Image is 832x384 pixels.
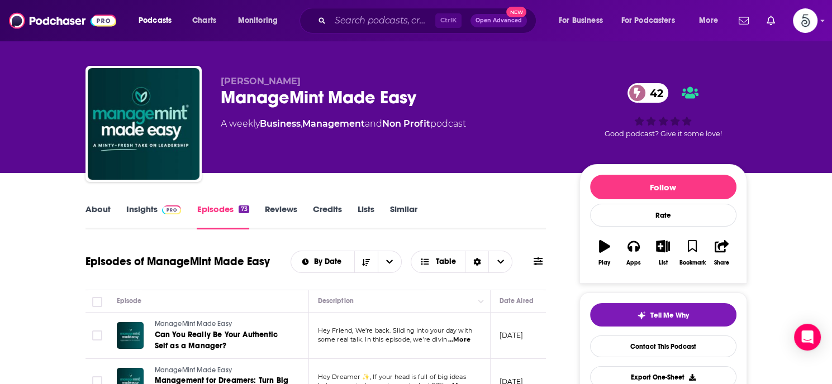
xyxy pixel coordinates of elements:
[699,13,718,28] span: More
[590,175,736,199] button: Follow
[714,260,729,266] div: Share
[605,129,722,138] span: Good podcast? Give it some love!
[436,258,456,266] span: Table
[762,11,779,30] a: Show notifications dropdown
[590,233,619,273] button: Play
[678,233,707,273] button: Bookmark
[500,330,524,340] p: [DATE]
[185,12,223,30] a: Charts
[614,12,691,30] button: open menu
[474,295,488,308] button: Column Actions
[318,373,466,381] span: Hey Dreamer ✨, If your head is full of big ideas
[659,260,668,266] div: List
[598,260,610,266] div: Play
[626,260,641,266] div: Apps
[155,366,232,374] span: ManageMint Made Easy
[318,327,473,334] span: Hey Friend, We’re back. Sliding into your day with
[197,204,249,229] a: Episodes73
[679,260,705,266] div: Bookmark
[650,311,689,320] span: Tell Me Why
[637,311,646,320] img: tell me why sparkle
[411,251,513,273] button: Choose View
[117,294,142,308] div: Episode
[238,13,278,28] span: Monitoring
[354,251,378,272] button: Sort Direction
[476,18,522,23] span: Open Advanced
[358,204,374,229] a: Lists
[559,13,603,28] span: For Business
[619,233,648,273] button: Apps
[313,204,342,229] a: Credits
[793,8,817,33] img: User Profile
[162,205,182,214] img: Podchaser Pro
[506,7,526,17] span: New
[260,118,301,129] a: Business
[627,83,669,103] a: 42
[793,8,817,33] button: Show profile menu
[330,12,435,30] input: Search podcasts, credits, & more...
[85,204,111,229] a: About
[365,118,382,129] span: and
[465,251,488,272] div: Sort Direction
[314,258,345,266] span: By Date
[126,204,182,229] a: InsightsPodchaser Pro
[192,13,216,28] span: Charts
[579,76,747,145] div: 42Good podcast? Give it some love!
[155,330,278,351] span: Can You Really Be Your Authentic Self as a Manager?
[155,329,289,352] a: Can You Really Be Your Authentic Self as a Manager?
[500,294,534,308] div: Date Aired
[310,8,547,33] div: Search podcasts, credits, & more...
[382,118,430,129] a: Non Profit
[265,204,297,229] a: Reviews
[551,12,617,30] button: open menu
[318,335,448,343] span: some real talk. In this episode, we’re divin
[239,205,249,213] div: 73
[88,68,199,180] img: ManageMint Made Easy
[291,258,354,266] button: open menu
[155,320,232,328] span: ManageMint Made Easy
[155,319,289,329] a: ManageMint Made Easy
[155,366,289,376] a: ManageMint Made Easy
[85,255,270,268] h1: Episodes of ManageMint Made Easy
[590,335,736,357] a: Contact This Podcast
[9,10,116,31] img: Podchaser - Follow, Share and Rate Podcasts
[448,335,470,344] span: ...More
[390,204,417,229] a: Similar
[139,13,172,28] span: Podcasts
[470,14,527,27] button: Open AdvancedNew
[621,13,675,28] span: For Podcasters
[734,11,753,30] a: Show notifications dropdown
[707,233,736,273] button: Share
[301,118,302,129] span: ,
[221,117,466,131] div: A weekly podcast
[230,12,292,30] button: open menu
[590,303,736,327] button: tell me why sparkleTell Me Why
[378,251,401,272] button: open menu
[639,83,669,103] span: 42
[291,251,402,273] h2: Choose List sort
[302,118,365,129] a: Management
[435,13,462,28] span: Ctrl K
[691,12,732,30] button: open menu
[318,294,354,308] div: Description
[794,324,821,351] div: Open Intercom Messenger
[590,204,736,227] div: Rate
[221,76,301,87] span: [PERSON_NAME]
[793,8,817,33] span: Logged in as Spiral5-G2
[648,233,677,273] button: List
[92,330,102,340] span: Toggle select row
[131,12,186,30] button: open menu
